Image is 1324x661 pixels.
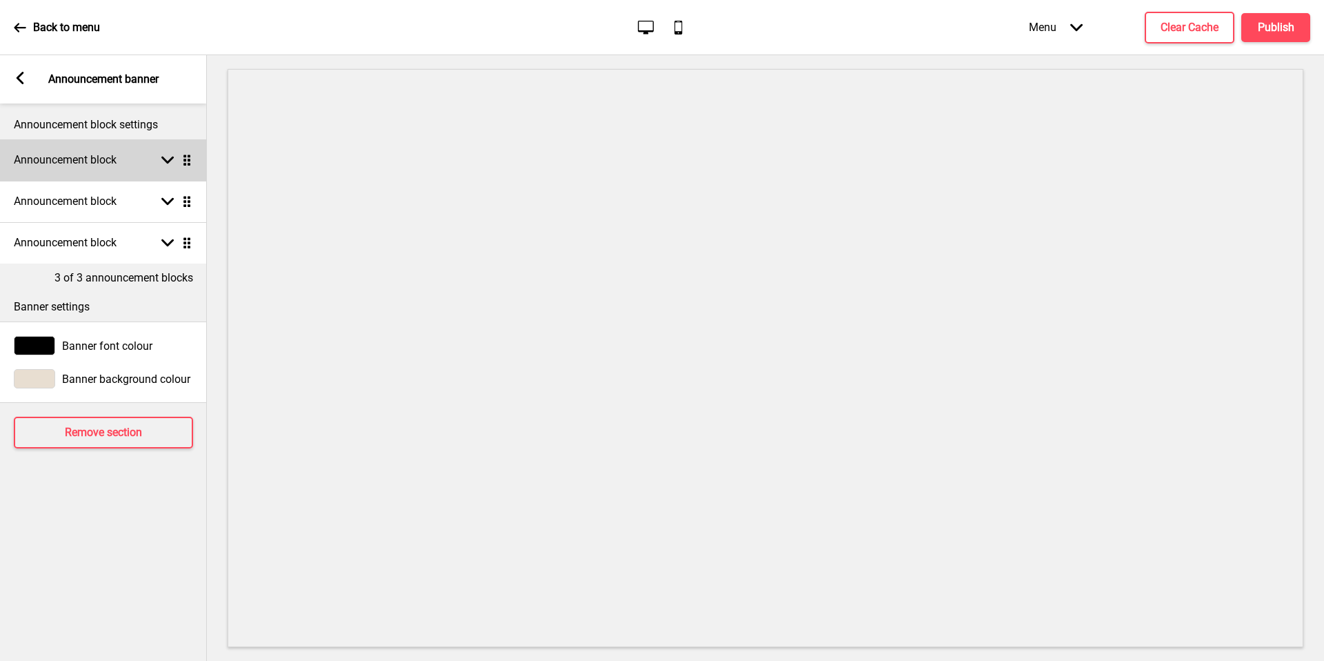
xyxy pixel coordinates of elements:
[62,373,190,386] span: Banner background colour
[14,235,117,250] h4: Announcement block
[14,194,117,209] h4: Announcement block
[54,270,193,286] p: 3 of 3 announcement blocks
[33,20,100,35] p: Back to menu
[14,336,193,355] div: Banner font colour
[1161,20,1218,35] h4: Clear Cache
[1241,13,1310,42] button: Publish
[14,152,117,168] h4: Announcement block
[1015,7,1096,48] div: Menu
[14,299,193,315] p: Banner settings
[1145,12,1234,43] button: Clear Cache
[14,369,193,388] div: Banner background colour
[65,425,142,440] h4: Remove section
[14,9,100,46] a: Back to menu
[62,339,152,353] span: Banner font colour
[14,417,193,448] button: Remove section
[1258,20,1294,35] h4: Publish
[14,117,193,132] p: Announcement block settings
[48,72,159,87] p: Announcement banner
